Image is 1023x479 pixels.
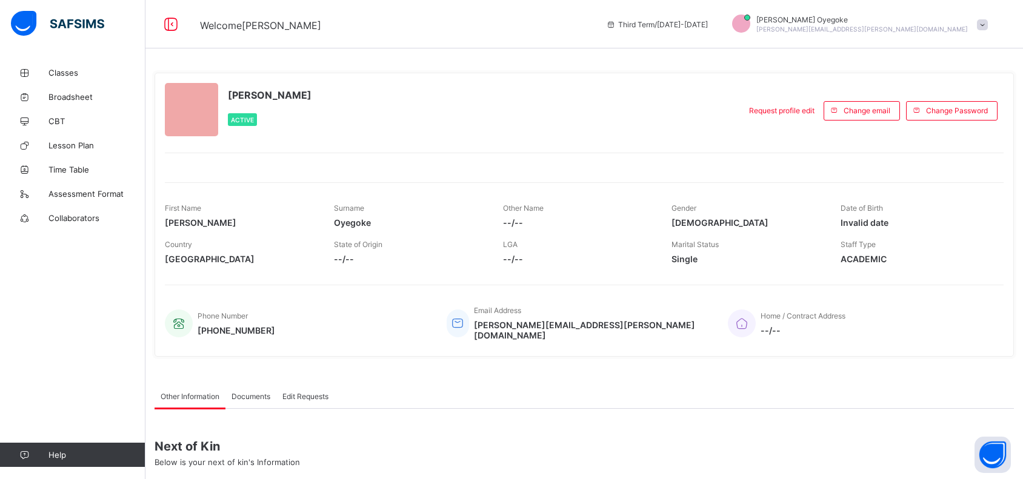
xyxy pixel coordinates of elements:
span: Active [231,116,254,124]
span: Collaborators [48,213,145,223]
span: Gender [671,203,696,213]
span: [PERSON_NAME] [228,89,312,101]
span: Invalid date [841,217,991,228]
span: Home / Contract Address [761,311,845,320]
span: --/-- [334,254,485,264]
span: [PHONE_NUMBER] [198,325,275,335]
span: Oyegoke [334,217,485,228]
span: Lesson Plan [48,140,145,150]
img: safsims [11,11,104,36]
span: Surname [334,203,364,213]
span: Request profile edit [749,106,815,115]
span: Single [671,254,822,264]
span: Marital Status [671,240,719,249]
span: ACADEMIC [841,254,991,264]
span: session/term information [606,20,708,29]
span: State of Origin [334,240,382,249]
span: Below is your next of kin's Information [155,457,300,467]
span: Classes [48,68,145,78]
span: Documents [232,392,270,401]
span: [GEOGRAPHIC_DATA] [165,254,316,264]
span: [PERSON_NAME] Oyegoke [756,15,968,24]
span: Other Information [161,392,219,401]
span: Next of Kin [155,439,1014,454]
span: Email Address [474,306,521,315]
span: Staff Type [841,240,876,249]
span: [PERSON_NAME][EMAIL_ADDRESS][PERSON_NAME][DOMAIN_NAME] [474,320,710,340]
span: LGA [503,240,518,249]
span: [DEMOGRAPHIC_DATA] [671,217,822,228]
span: Other Name [503,203,544,213]
span: Time Table [48,165,145,174]
span: --/-- [503,217,654,228]
span: Edit Requests [282,392,328,401]
span: Welcome [PERSON_NAME] [200,19,321,31]
span: --/-- [503,254,654,264]
button: Open asap [975,437,1011,473]
span: Broadsheet [48,92,145,102]
span: CBT [48,116,145,126]
span: Phone Number [198,311,248,320]
span: Date of Birth [841,203,883,213]
span: Change Password [926,106,988,115]
span: Country [165,240,192,249]
span: Change email [844,106,890,115]
span: Help [48,450,145,460]
span: First Name [165,203,201,213]
span: [PERSON_NAME] [165,217,316,228]
span: --/-- [761,325,845,335]
span: Assessment Format [48,189,145,199]
span: [PERSON_NAME][EMAIL_ADDRESS][PERSON_NAME][DOMAIN_NAME] [756,25,968,33]
div: OlusegunOyegoke [720,15,994,35]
